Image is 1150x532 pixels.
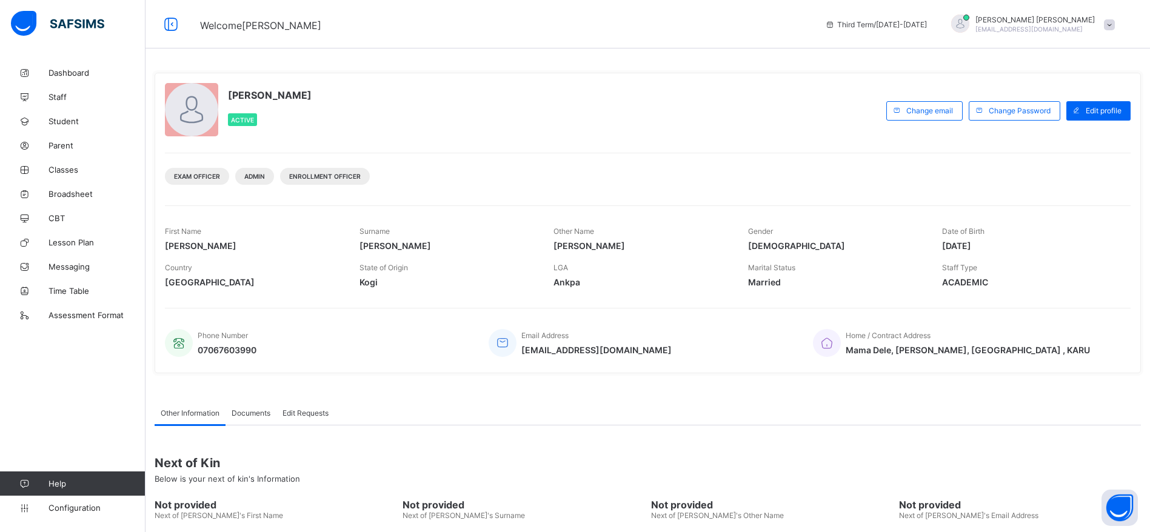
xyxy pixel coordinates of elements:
span: Help [48,479,145,488]
span: Staff Type [942,263,977,272]
span: [EMAIL_ADDRESS][DOMAIN_NAME] [521,345,672,355]
span: Phone Number [198,331,248,340]
span: [PERSON_NAME] [228,89,312,101]
span: First Name [165,227,201,236]
span: [GEOGRAPHIC_DATA] [165,277,341,287]
span: Classes [48,165,145,175]
span: Exam Officer [174,173,220,180]
span: Not provided [155,499,396,511]
img: safsims [11,11,104,36]
div: MOHAMMEDIDRIS [939,15,1121,35]
span: Broadsheet [48,189,145,199]
span: Not provided [651,499,893,511]
span: Mama Dele, [PERSON_NAME], [GEOGRAPHIC_DATA] , KARU [846,345,1090,355]
span: Next of [PERSON_NAME]'s First Name [155,511,283,520]
span: Staff [48,92,145,102]
button: Open asap [1102,490,1138,526]
span: [EMAIL_ADDRESS][DOMAIN_NAME] [975,25,1083,33]
span: Marital Status [748,263,795,272]
span: Not provided [403,499,644,511]
span: Married [748,277,924,287]
span: Date of Birth [942,227,985,236]
span: Welcome [PERSON_NAME] [200,19,321,32]
span: Next of [PERSON_NAME]'s Email Address [899,511,1038,520]
span: Next of Kin [155,456,1141,470]
span: Lesson Plan [48,238,145,247]
span: Documents [232,408,270,417]
span: Parent [48,141,145,150]
span: Active [231,116,254,124]
span: Email Address [521,331,569,340]
span: Gender [748,227,773,236]
span: Admin [244,173,265,180]
span: Next of [PERSON_NAME]'s Other Name [651,511,784,520]
span: 07067603990 [198,345,256,355]
span: Next of [PERSON_NAME]'s Surname [403,511,525,520]
span: Time Table [48,286,145,296]
span: Messaging [48,262,145,271]
span: ACADEMIC [942,277,1118,287]
span: Student [48,116,145,126]
span: Not provided [899,499,1141,511]
span: Dashboard [48,68,145,78]
span: [PERSON_NAME] [165,241,341,251]
span: session/term information [825,20,927,29]
span: [DATE] [942,241,1118,251]
span: Kogi [359,277,536,287]
span: Change email [906,106,953,115]
span: Enrollment Officer [289,173,361,180]
span: [PERSON_NAME] [PERSON_NAME] [975,15,1095,24]
span: Assessment Format [48,310,145,320]
span: Other Name [553,227,594,236]
span: [DEMOGRAPHIC_DATA] [748,241,924,251]
span: Ankpa [553,277,730,287]
span: Below is your next of kin's Information [155,474,300,484]
span: LGA [553,263,568,272]
span: Change Password [989,106,1051,115]
span: [PERSON_NAME] [553,241,730,251]
span: State of Origin [359,263,408,272]
span: Configuration [48,503,145,513]
span: Home / Contract Address [846,331,931,340]
span: CBT [48,213,145,223]
span: Surname [359,227,390,236]
span: Edit Requests [282,408,329,417]
span: Other Information [161,408,219,417]
span: [PERSON_NAME] [359,241,536,251]
span: Country [165,263,192,272]
span: Edit profile [1086,106,1122,115]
